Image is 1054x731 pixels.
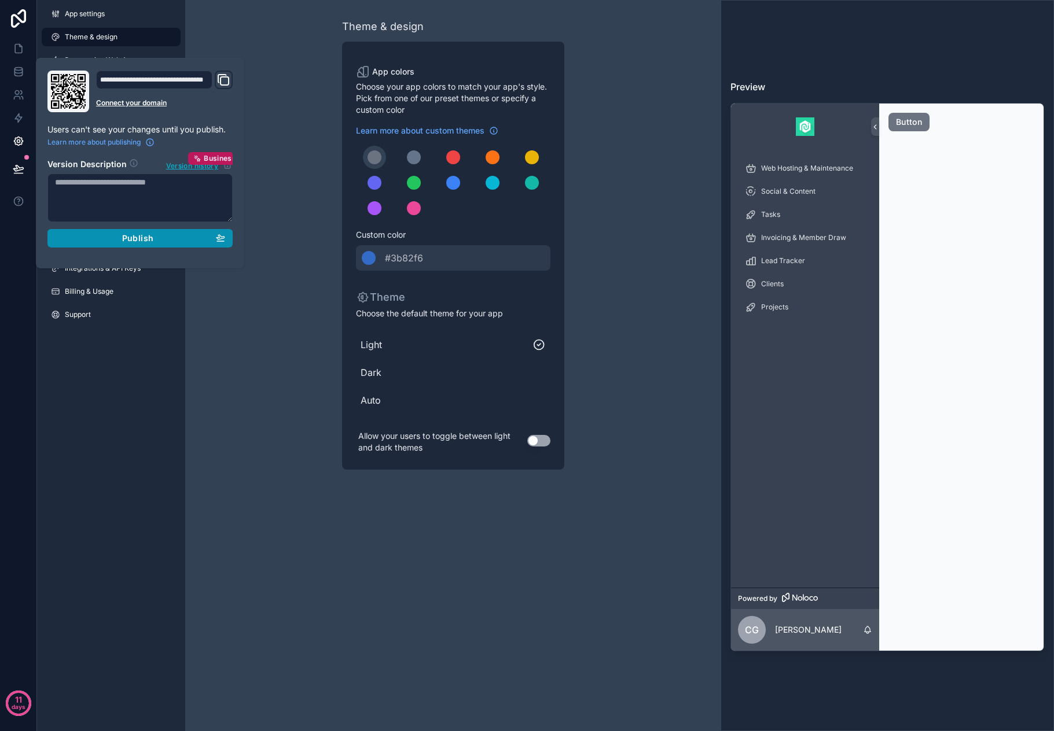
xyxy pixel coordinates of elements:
p: [PERSON_NAME] [775,624,842,636]
span: Dark [361,365,546,379]
a: Projects [738,297,872,317]
span: Projects [761,302,788,312]
span: Billing & Usage [65,287,113,296]
a: Tasks [738,204,872,225]
a: Theme & design [42,28,181,46]
span: #3b82f6 [385,251,423,265]
div: Domain and Custom Link [96,71,233,112]
a: Progressive Web App [42,51,181,69]
span: CG [745,623,759,637]
span: App colors [372,66,414,77]
span: Learn more about publishing [47,138,141,147]
span: Choose the default theme for your app [356,308,550,319]
a: Lead Tracker [738,250,872,271]
a: Invoicing & Member Draw [738,227,872,248]
a: App settings [42,5,181,23]
a: Integrations & API Keys [42,259,181,278]
span: Auto [361,393,546,407]
a: Powered by [731,588,879,609]
span: Integrations & API Keys [65,264,141,273]
span: Support [65,310,91,319]
span: Business [204,154,236,163]
p: Allow your users to toggle between light and dark themes [356,428,527,456]
span: Choose your app colors to match your app's style. Pick from one of our preset themes or specify a... [356,81,550,116]
h3: Preview [730,80,1044,94]
a: Clients [738,274,872,294]
span: Light [361,338,533,352]
img: App logo [796,117,814,136]
a: Learn more about custom themes [356,125,498,136]
div: scrollable content [731,150,879,588]
a: Connect your domain [96,98,233,108]
span: Theme & design [65,32,117,42]
p: Theme [356,289,405,305]
h2: Version Description [47,158,127,171]
a: Web Hosting & Maintenance [738,158,872,179]
span: Clients [761,279,784,289]
a: Learn more about publishing [47,138,155,147]
span: Social & Content [761,187,816,196]
p: 11 [15,694,22,706]
a: Support [42,305,181,324]
button: Publish [47,229,233,248]
span: Tasks [761,210,780,219]
span: Version history [166,159,218,171]
span: Invoicing & Member Draw [761,233,846,242]
span: Custom color [356,229,541,241]
span: Powered by [738,594,777,603]
a: Billing & Usage [42,282,181,301]
span: Publish [122,233,153,243]
div: Theme & design [342,19,424,35]
p: Users can't see your changes until you publish. [47,124,233,135]
button: Button [888,113,930,131]
span: Progressive Web App [65,56,135,65]
span: Lead Tracker [761,256,805,265]
span: App settings [65,9,105,19]
a: Social & Content [738,181,872,202]
button: Version historyBusiness [166,158,233,171]
span: Learn more about custom themes [356,125,484,136]
span: Web Hosting & Maintenance [761,164,853,173]
p: days [12,699,25,715]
